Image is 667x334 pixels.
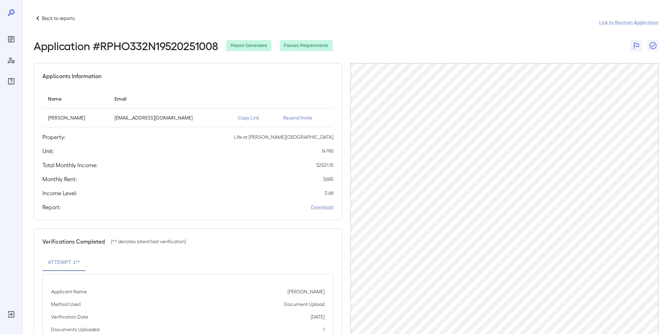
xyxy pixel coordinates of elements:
div: Manage Users [6,55,17,66]
p: (** denotes latest/last verification) [111,238,186,245]
th: Name [42,89,109,109]
a: Link to Resman Application [599,19,659,26]
p: Back to reports [42,15,75,22]
button: Flag Report [631,40,642,51]
p: Resend Invite [283,114,328,121]
h5: Monthly Rent: [42,175,77,183]
div: Log Out [6,309,17,320]
th: Email [109,89,232,109]
div: Reports [6,34,17,45]
h5: Applicants Information [42,72,102,80]
h5: Total Monthly Income: [42,161,98,169]
p: [PERSON_NAME] [287,288,325,295]
p: $ 2521.15 [316,162,333,169]
p: [EMAIL_ADDRESS][DOMAIN_NAME] [114,114,227,121]
p: [PERSON_NAME] [48,114,103,121]
p: Applicant Name [51,288,87,295]
h2: Application # RPHO332N19520251008 [34,39,218,52]
span: Report Generated [226,42,271,49]
p: Verification Date [51,313,88,320]
span: Passes Requirements [280,42,333,49]
p: Copy Link [238,114,272,121]
p: Life at [PERSON_NAME][GEOGRAPHIC_DATA] [234,134,333,141]
h5: Unit: [42,147,54,155]
p: $ 685 [323,176,333,183]
h5: Report: [42,203,61,211]
p: 1 [323,326,325,333]
p: 3.68 [325,190,333,197]
button: Close Report [647,40,659,51]
button: Attempt 1** [42,254,85,271]
p: Documents Uploaded [51,326,99,333]
h5: Verifications Completed [42,237,105,246]
a: Download [311,204,333,211]
p: [DATE] [311,313,325,320]
p: Document Upload [284,301,325,308]
p: Method Used [51,301,81,308]
h5: Income Level: [42,189,77,197]
table: simple table [42,89,333,127]
p: N-195 [322,148,333,155]
div: FAQ [6,76,17,87]
h5: Property: [42,133,65,141]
